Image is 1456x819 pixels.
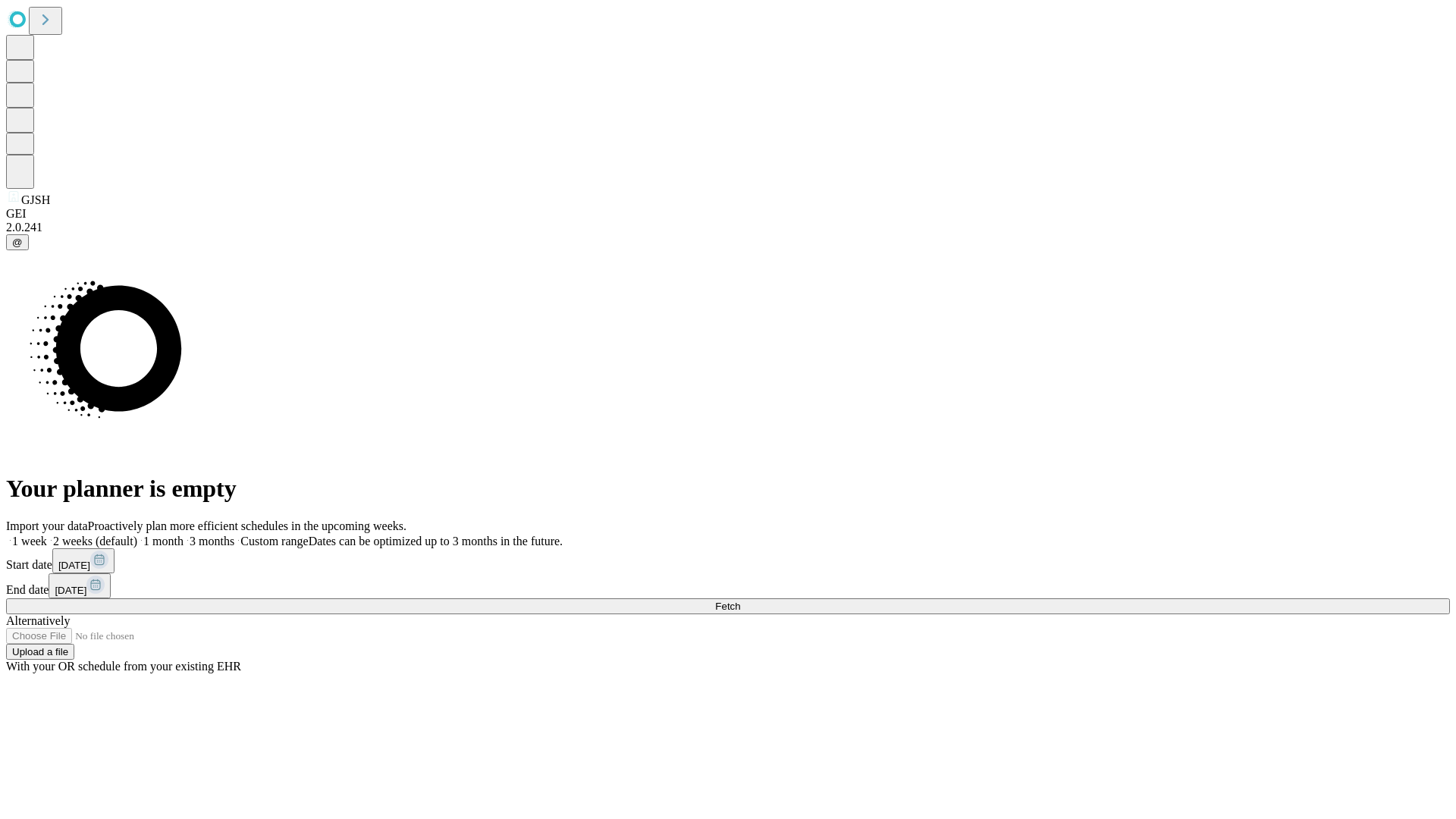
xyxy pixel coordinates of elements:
button: Fetch [6,598,1450,614]
span: 1 month [143,535,184,548]
button: @ [6,234,29,250]
h1: Your planner is empty [6,475,1450,503]
span: [DATE] [58,560,90,571]
span: 1 week [12,535,47,548]
span: With your OR schedule from your existing EHR [6,660,241,673]
span: Alternatively [6,614,70,627]
div: 2.0.241 [6,221,1450,234]
button: Upload a file [6,644,74,660]
span: Fetch [715,601,740,612]
span: Custom range [240,535,308,548]
button: [DATE] [52,548,115,573]
span: @ [12,237,23,248]
div: GEI [6,207,1450,221]
div: Start date [6,548,1450,573]
span: Import your data [6,519,88,532]
span: [DATE] [55,585,86,596]
div: End date [6,573,1450,598]
span: Proactively plan more efficient schedules in the upcoming weeks. [88,519,406,532]
button: [DATE] [49,573,111,598]
span: GJSH [21,193,50,206]
span: 3 months [190,535,234,548]
span: Dates can be optimized up to 3 months in the future. [309,535,563,548]
span: 2 weeks (default) [53,535,137,548]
